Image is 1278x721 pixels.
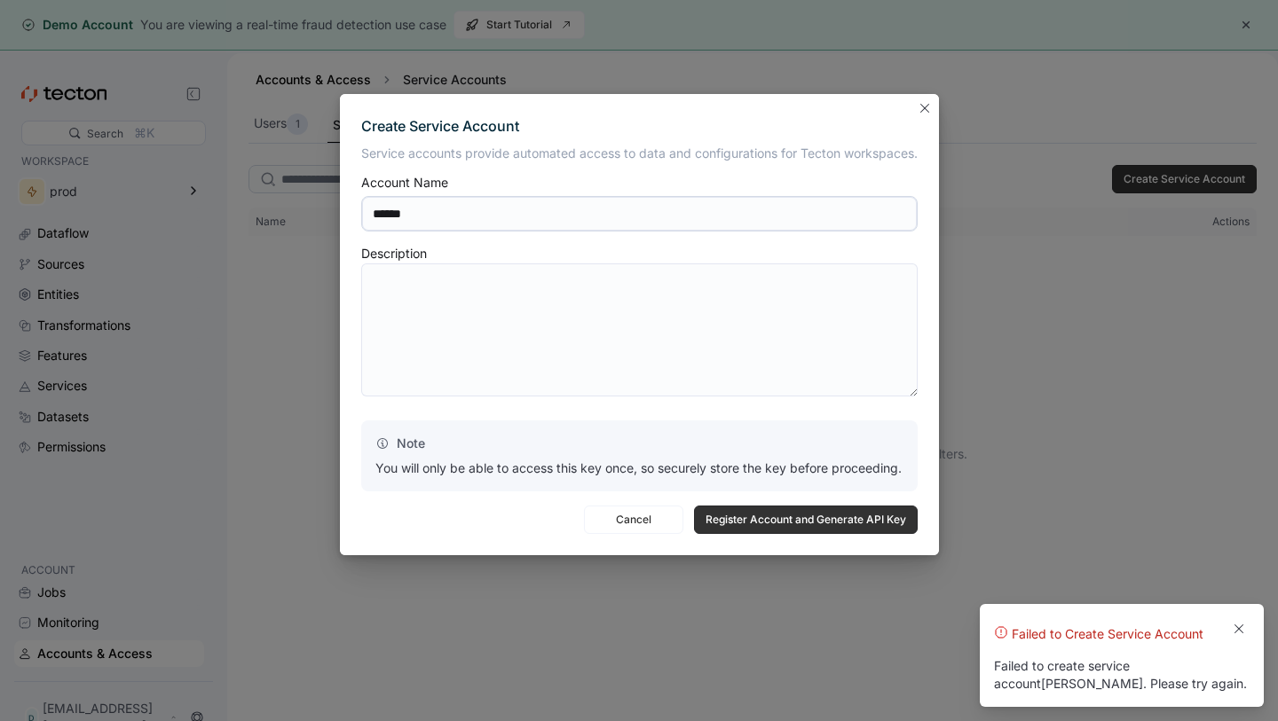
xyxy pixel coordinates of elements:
div: Account Name [361,176,448,189]
p: Failed to create service account [PERSON_NAME] . Please try again. [994,658,1247,691]
span: Register Account and Generate API Key [706,506,906,533]
span: Failed to Create Service Account [1012,625,1203,643]
button: Dismiss toast [1228,618,1250,639]
button: Register Account and Generate API Key [694,505,918,534]
div: Description [361,247,427,260]
p: Service accounts provide automated access to data and configurations for Tecton workspaces. [361,145,918,162]
button: Cancel [584,505,683,534]
span: Cancel [596,506,672,533]
p: Note [375,435,903,452]
button: Closes this modal window [914,98,935,119]
p: You will only be able to access this key once, so securely store the key before proceeding. [375,459,903,477]
div: Create Service Account [361,115,918,138]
